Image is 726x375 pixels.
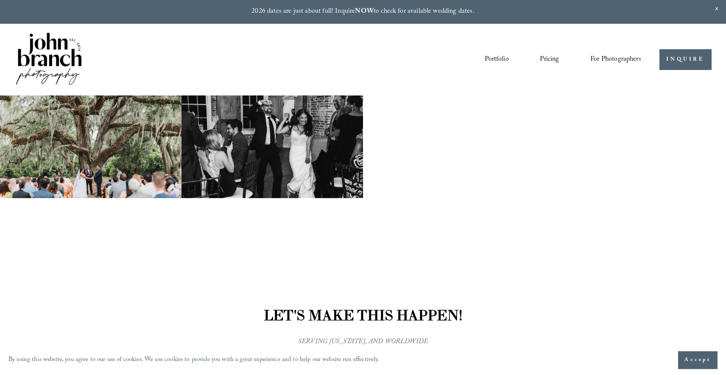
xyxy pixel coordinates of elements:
p: By using this website, you agree to our use of cookies. We use cookies to provide you with a grea... [8,354,380,367]
strong: LET'S MAKE THIS HAPPEN! [264,306,462,324]
img: A bride and groom energetically entering a wedding reception with guests cheering and clapping, s... [181,95,363,198]
span: Accept [684,356,711,364]
a: Pricing [540,53,559,67]
em: SERVING [US_STATE], AND WORLDWIDE [298,336,428,348]
img: John Branch IV Photography [14,31,83,88]
a: folder dropdown [590,53,641,67]
a: Portfolio [485,53,508,67]
button: Accept [678,351,718,369]
a: INQUIRE [659,49,712,70]
span: For Photographers [590,53,641,66]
